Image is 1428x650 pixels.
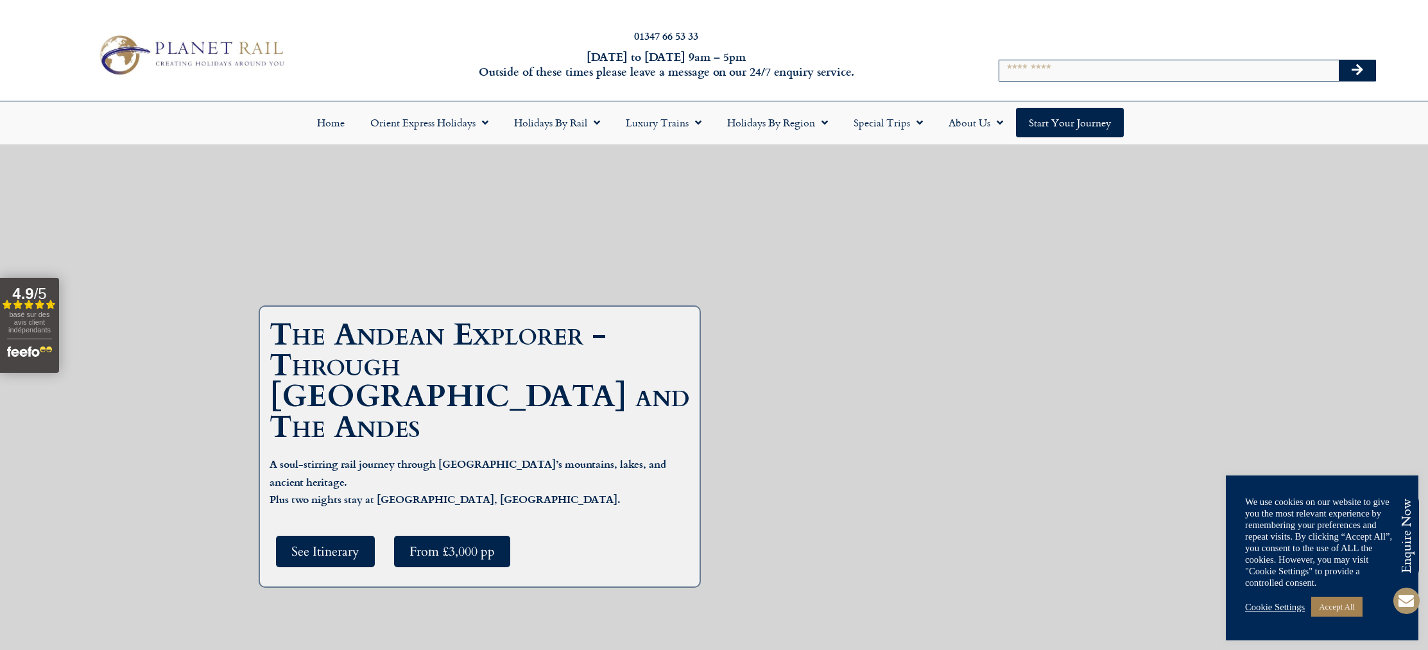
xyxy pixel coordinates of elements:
[1245,496,1399,588] div: We use cookies on our website to give you the most relevant experience by remembering your prefer...
[1311,597,1363,617] a: Accept All
[936,108,1016,137] a: About Us
[634,28,698,43] a: 01347 66 53 33
[92,31,289,79] img: Planet Rail Train Holidays Logo
[384,49,949,80] h6: [DATE] to [DATE] 9am – 5pm Outside of these times please leave a message on our 24/7 enquiry serv...
[6,108,1422,137] nav: Menu
[304,108,357,137] a: Home
[270,320,696,443] h1: The Andean Explorer - Through [GEOGRAPHIC_DATA] and The Andes
[613,108,714,137] a: Luxury Trains
[276,536,375,567] a: See Itinerary
[409,543,495,560] span: From £3,000 pp
[841,108,936,137] a: Special Trips
[357,108,501,137] a: Orient Express Holidays
[1245,601,1305,613] a: Cookie Settings
[270,456,666,506] strong: A soul-stirring rail journey through [GEOGRAPHIC_DATA]’s mountains, lakes, and ancient heritage. ...
[394,536,510,567] a: From £3,000 pp
[291,543,359,560] span: See Itinerary
[501,108,613,137] a: Holidays by Rail
[714,108,841,137] a: Holidays by Region
[1339,60,1376,81] button: Search
[1016,108,1124,137] a: Start your Journey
